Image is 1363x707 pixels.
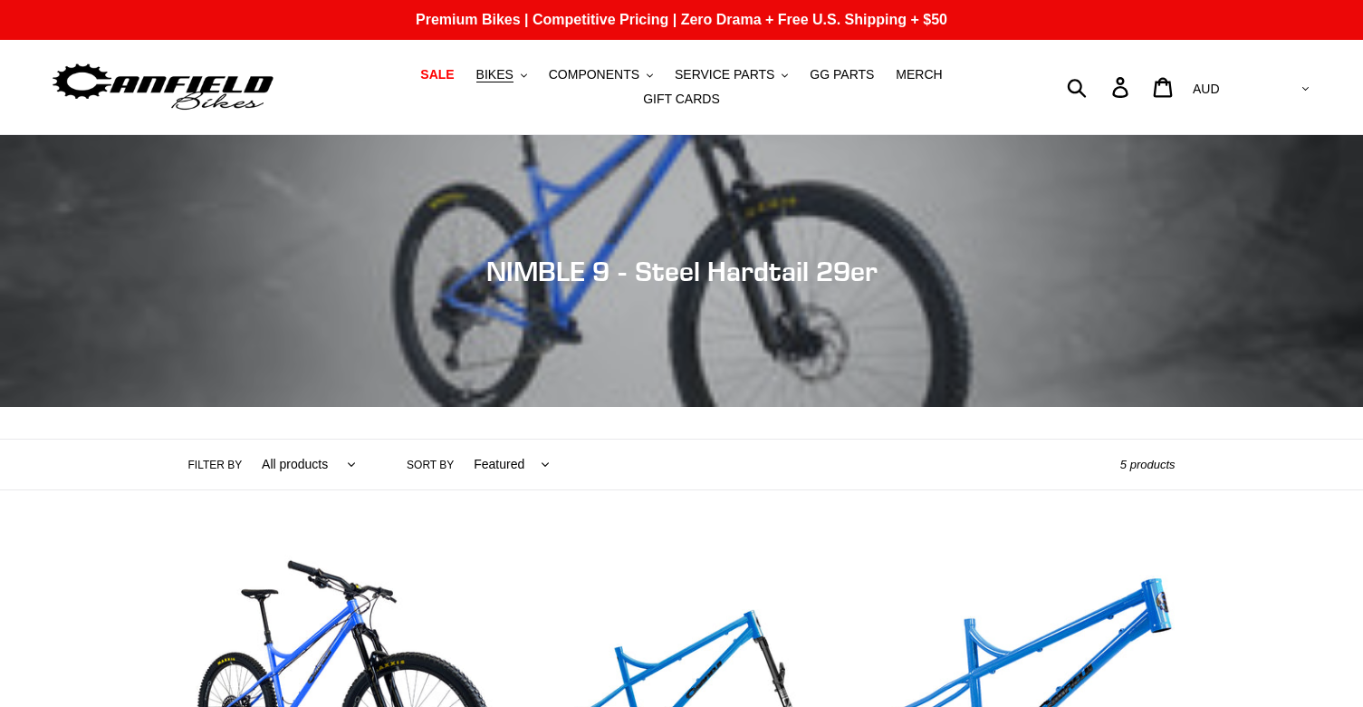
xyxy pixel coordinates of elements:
span: SERVICE PARTS [675,67,774,82]
a: GIFT CARDS [634,87,729,111]
button: COMPONENTS [540,63,662,87]
button: SERVICE PARTS [666,63,797,87]
img: Canfield Bikes [50,59,276,116]
a: GG PARTS [801,63,883,87]
span: NIMBLE 9 - Steel Hardtail 29er [486,255,878,287]
span: COMPONENTS [549,67,639,82]
span: SALE [420,67,454,82]
label: Filter by [188,457,243,473]
input: Search [1077,67,1123,107]
a: MERCH [887,63,951,87]
a: SALE [411,63,463,87]
span: 5 products [1120,458,1176,471]
span: GG PARTS [810,67,874,82]
span: GIFT CARDS [643,92,720,107]
label: Sort by [407,457,454,473]
span: BIKES [476,67,514,82]
button: BIKES [467,63,536,87]
span: MERCH [896,67,942,82]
